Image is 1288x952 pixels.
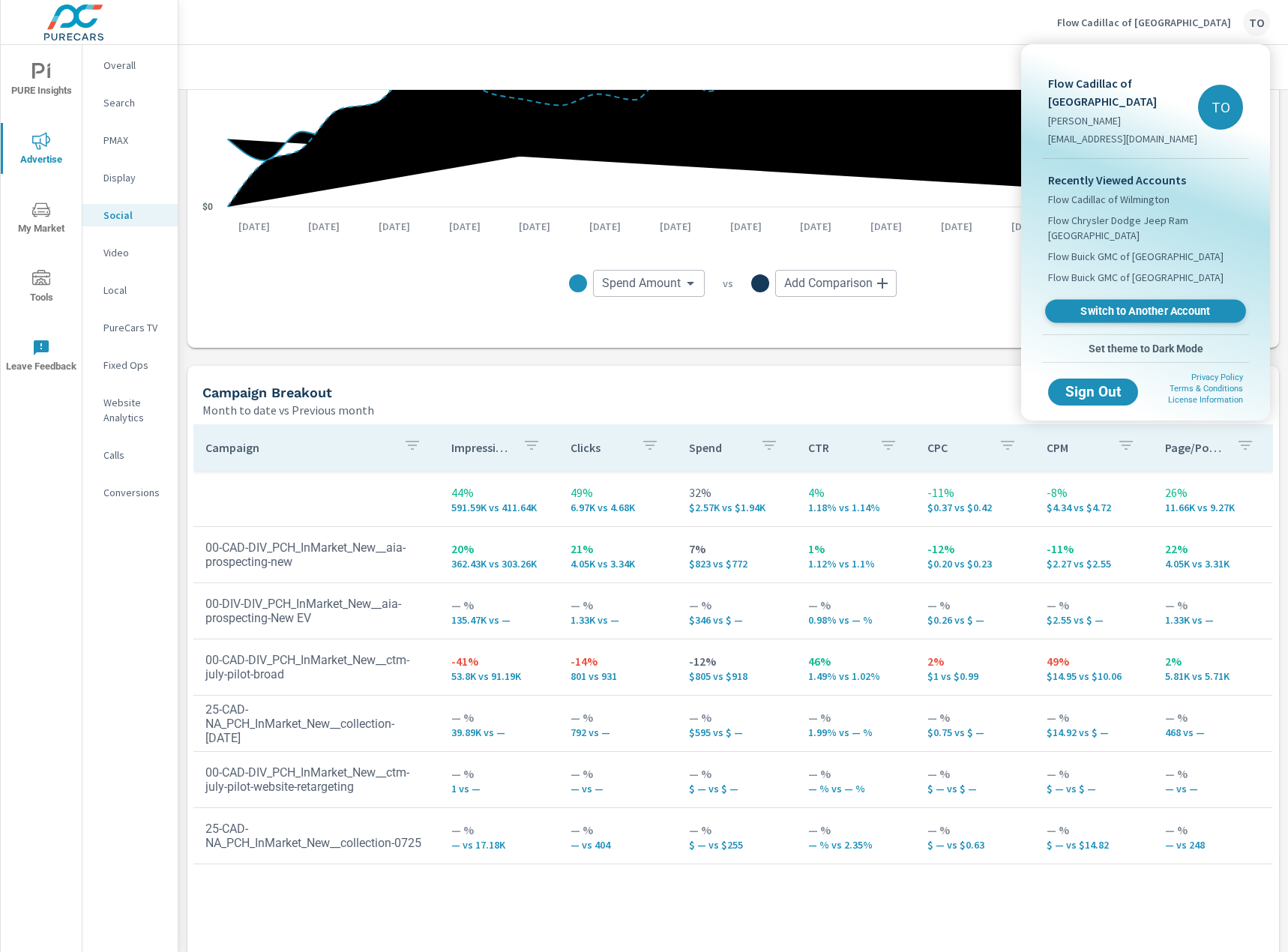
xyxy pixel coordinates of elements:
a: Privacy Policy [1191,373,1243,382]
span: Set theme to Dark Mode [1048,342,1243,355]
span: Sign Out [1060,385,1126,399]
p: Recently Viewed Accounts [1048,171,1243,189]
a: License Information [1168,395,1243,405]
span: Flow Chrysler Dodge Jeep Ram [GEOGRAPHIC_DATA] [1048,213,1243,243]
p: [PERSON_NAME] [1048,113,1198,128]
button: Set theme to Dark Mode [1042,335,1249,362]
span: Flow Buick GMC of [GEOGRAPHIC_DATA] [1048,249,1224,264]
span: Flow Cadillac of Wilmington [1048,192,1170,207]
p: [EMAIL_ADDRESS][DOMAIN_NAME] [1048,131,1198,146]
a: Switch to Another Account [1045,300,1246,323]
a: Terms & Conditions [1170,384,1243,394]
p: Flow Cadillac of [GEOGRAPHIC_DATA] [1048,74,1198,110]
div: TO [1198,85,1243,130]
button: Sign Out [1048,379,1138,406]
span: Flow Buick GMC of [GEOGRAPHIC_DATA] [1048,270,1224,285]
span: Switch to Another Account [1053,304,1237,319]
